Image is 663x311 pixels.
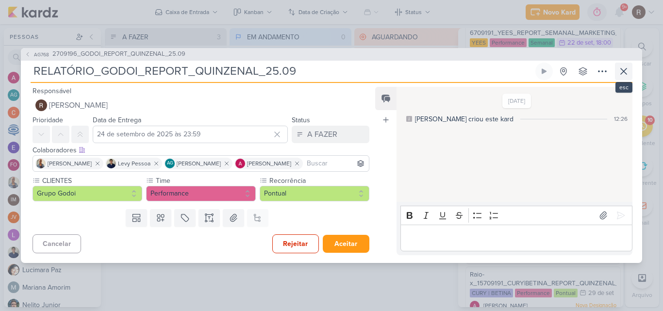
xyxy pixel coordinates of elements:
button: Rejeitar [272,234,319,253]
input: Select a date [93,126,288,143]
span: [PERSON_NAME] [48,159,92,168]
img: Iara Santos [36,159,46,168]
label: Data de Entrega [93,116,141,124]
label: Responsável [33,87,71,95]
div: Colaboradores [33,145,369,155]
div: esc [615,82,632,93]
button: Cancelar [33,234,81,253]
button: [PERSON_NAME] [33,97,369,114]
img: Levy Pessoa [106,159,116,168]
span: AG768 [33,51,50,58]
button: AG768 2709196_GODOI_REPORT_QUINZENAL_25.09 [25,49,185,59]
label: Time [155,176,256,186]
div: Aline Gimenez Graciano [165,159,175,168]
span: 2709196_GODOI_REPORT_QUINZENAL_25.09 [52,49,185,59]
label: Prioridade [33,116,63,124]
div: Editor editing area: main [400,225,632,251]
button: Performance [146,186,256,201]
span: [PERSON_NAME] [177,159,221,168]
label: CLIENTES [41,176,142,186]
p: AG [167,161,173,166]
label: Recorrência [268,176,369,186]
img: Alessandra Gomes [235,159,245,168]
label: Status [292,116,310,124]
button: Grupo Godoi [33,186,142,201]
input: Kard Sem Título [31,63,533,80]
div: Editor toolbar [400,206,632,225]
button: Pontual [260,186,369,201]
div: A FAZER [307,129,337,140]
div: [PERSON_NAME] criou este kard [415,114,514,124]
span: [PERSON_NAME] [49,99,108,111]
button: A FAZER [292,126,369,143]
div: Ligar relógio [540,67,548,75]
button: Aceitar [323,235,369,253]
div: 12:26 [614,115,628,123]
span: [PERSON_NAME] [247,159,291,168]
span: Levy Pessoa [118,159,150,168]
input: Buscar [305,158,367,169]
img: Rafael Dornelles [35,99,47,111]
